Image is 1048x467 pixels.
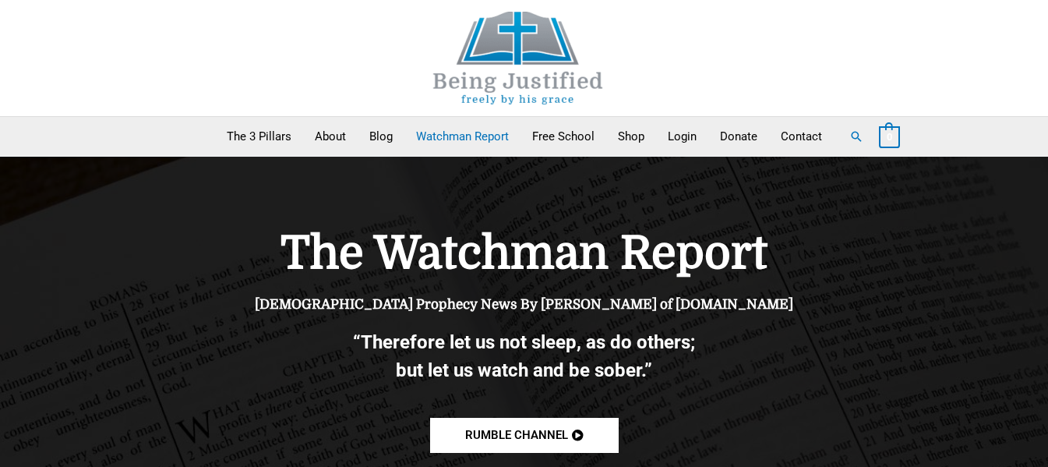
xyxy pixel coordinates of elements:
[353,331,695,353] b: “Therefore let us not sleep, as do others;
[358,117,404,156] a: Blog
[396,359,652,381] b: but let us watch and be sober.”
[303,117,358,156] a: About
[215,117,303,156] a: The 3 Pillars
[887,131,892,143] span: 0
[769,117,834,156] a: Contact
[520,117,606,156] a: Free School
[401,12,635,104] img: Being Justified
[606,117,656,156] a: Shop
[879,129,900,143] a: View Shopping Cart, empty
[197,227,852,281] h1: The Watchman Report
[215,117,834,156] nav: Primary Site Navigation
[197,297,852,313] h4: [DEMOGRAPHIC_DATA] Prophecy News By [PERSON_NAME] of [DOMAIN_NAME]
[849,129,863,143] a: Search button
[465,430,568,441] span: Rumble channel
[404,117,520,156] a: Watchman Report
[708,117,769,156] a: Donate
[656,117,708,156] a: Login
[430,418,619,453] a: Rumble channel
